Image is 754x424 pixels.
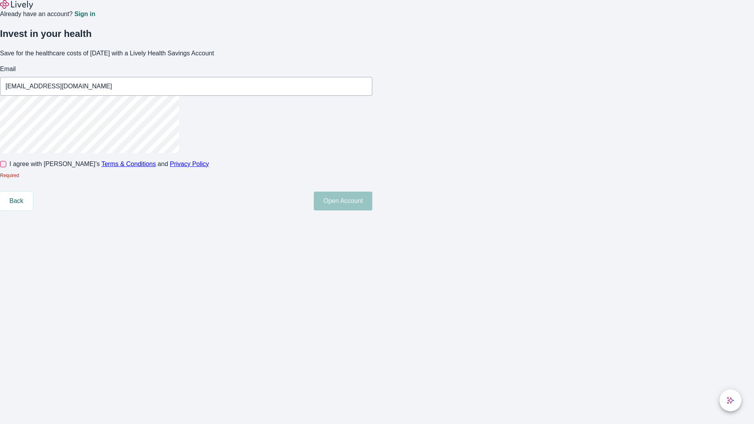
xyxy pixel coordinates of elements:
[101,161,156,167] a: Terms & Conditions
[74,11,95,17] a: Sign in
[170,161,209,167] a: Privacy Policy
[727,397,734,404] svg: Lively AI Assistant
[9,159,209,169] span: I agree with [PERSON_NAME]’s and
[719,389,741,411] button: chat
